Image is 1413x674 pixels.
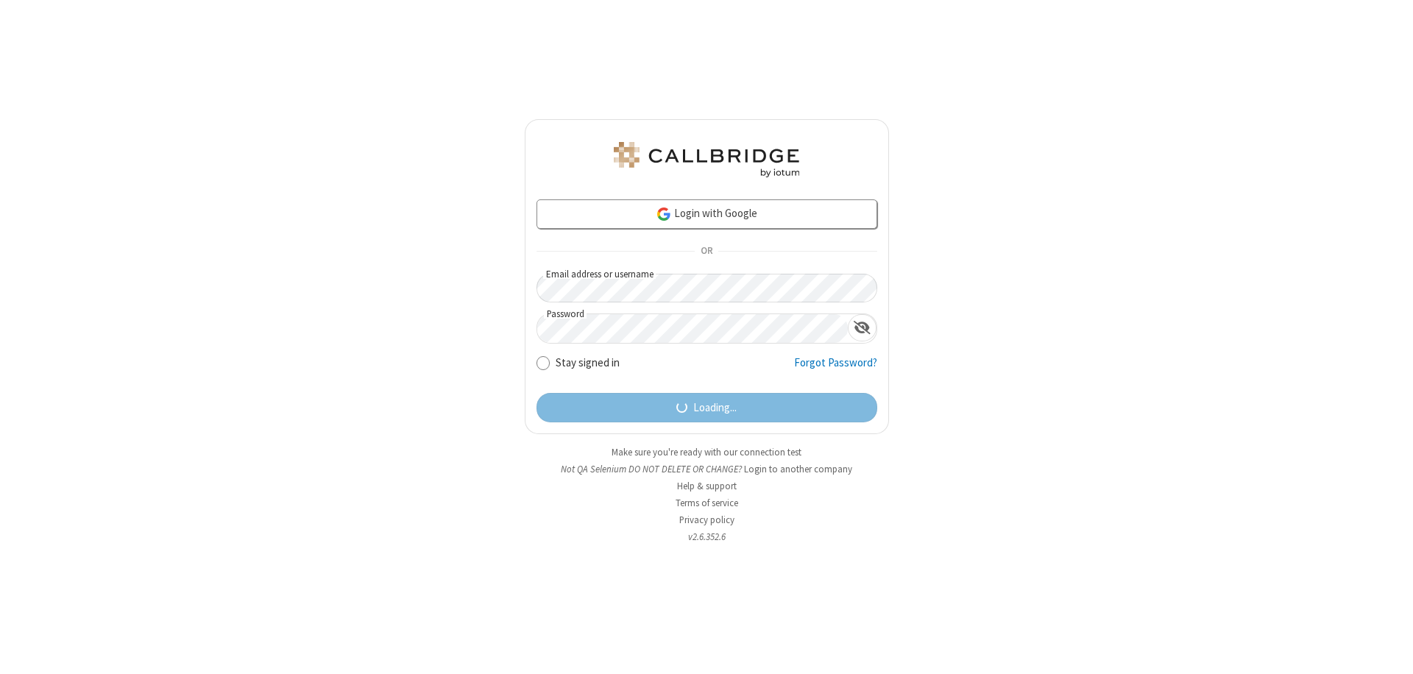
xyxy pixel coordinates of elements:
[695,241,718,262] span: OR
[525,530,889,544] li: v2.6.352.6
[679,514,734,526] a: Privacy policy
[1376,636,1402,664] iframe: Chat
[612,446,801,458] a: Make sure you're ready with our connection test
[611,142,802,177] img: QA Selenium DO NOT DELETE OR CHANGE
[556,355,620,372] label: Stay signed in
[536,393,877,422] button: Loading...
[744,462,852,476] button: Login to another company
[794,355,877,383] a: Forgot Password?
[536,199,877,229] a: Login with Google
[848,314,877,341] div: Show password
[677,480,737,492] a: Help & support
[525,462,889,476] li: Not QA Selenium DO NOT DELETE OR CHANGE?
[676,497,738,509] a: Terms of service
[537,314,848,343] input: Password
[656,206,672,222] img: google-icon.png
[536,274,877,302] input: Email address or username
[693,400,737,416] span: Loading...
